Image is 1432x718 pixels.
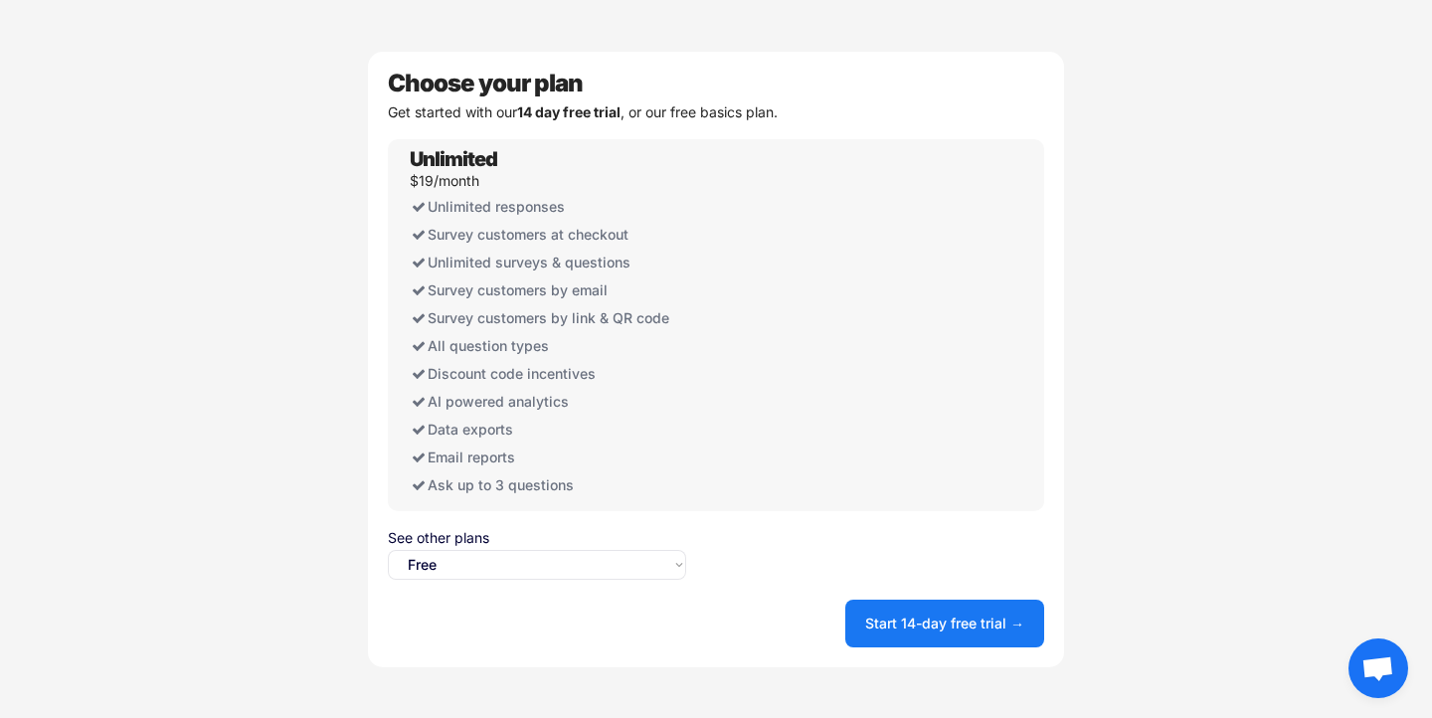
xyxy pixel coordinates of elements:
div: Choose your plan [388,72,1044,95]
div: Survey customers by link & QR code [410,304,684,332]
div: Unlimited responses [410,193,684,221]
div: See other plans [388,531,686,545]
div: Data exports [410,416,684,444]
div: Ask up to 3 questions [410,471,684,499]
div: Email reports [410,444,684,471]
div: AI powered analytics [410,388,684,416]
div: Survey customers by email [410,276,684,304]
div: Unlimited [410,149,497,169]
div: Survey customers at checkout [410,221,684,249]
div: Unlimited surveys & questions [410,249,684,276]
div: $19/month [410,174,479,188]
div: Get started with our , or our free basics plan. [388,105,1044,119]
div: All question types [410,332,684,360]
button: Start 14-day free trial → [845,600,1044,647]
strong: 14 day free trial [517,103,621,120]
a: Ouvrir le chat [1348,638,1408,698]
div: Discount code incentives [410,360,684,388]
